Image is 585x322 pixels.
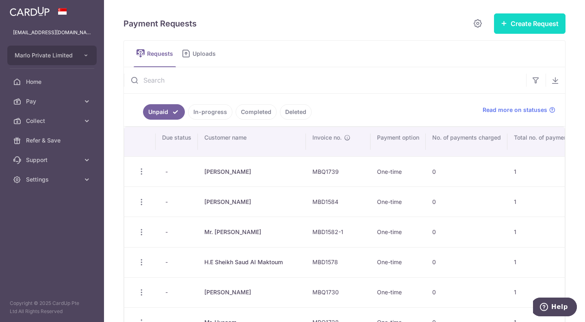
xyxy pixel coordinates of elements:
span: - [162,287,171,298]
span: - [162,226,171,238]
span: - [162,256,171,268]
p: [EMAIL_ADDRESS][DOMAIN_NAME] [13,28,91,37]
th: Payment option [370,127,426,156]
span: Total no. of payments [514,134,572,142]
td: One-time [370,186,426,217]
iframe: Opens a widget where you can find more information [533,298,577,318]
span: No. of payments charged [432,134,501,142]
span: Home [26,78,80,86]
th: No. of payments charged [426,127,507,156]
span: Invoice no. [312,134,342,142]
span: Read more on statuses [483,106,547,114]
span: Uploads [193,50,221,58]
th: Customer name [198,127,306,156]
a: Requests [134,41,176,67]
a: Read more on statuses [483,106,555,114]
a: Uploads [179,41,221,67]
td: MBQ1730 [306,277,370,307]
span: Pay [26,97,80,105]
th: Invoice no. [306,127,370,156]
span: - [162,196,171,208]
td: [PERSON_NAME] [198,186,306,217]
td: 1 [507,217,579,247]
td: 0 [426,186,507,217]
span: Support [26,156,80,164]
span: Help [18,6,35,13]
span: Payment option [377,134,419,142]
button: Create Request [494,13,565,34]
td: MBD1584 [306,186,370,217]
span: Refer & Save [26,136,80,145]
td: MBD1578 [306,247,370,277]
td: One-time [370,217,426,247]
td: 1 [507,156,579,186]
a: In-progress [188,104,232,120]
td: 0 [426,217,507,247]
td: One-time [370,277,426,307]
img: CardUp [10,7,50,16]
td: [PERSON_NAME] [198,277,306,307]
td: MBQ1739 [306,156,370,186]
td: One-time [370,247,426,277]
span: Marlo Private Limited [15,51,75,59]
button: Marlo Private Limited [7,46,97,65]
td: MBD1582-1 [306,217,370,247]
span: - [162,166,171,177]
td: Mr. [PERSON_NAME] [198,217,306,247]
td: 1 [507,247,579,277]
a: Deleted [280,104,312,120]
input: Search [124,67,526,93]
a: Completed [236,104,277,120]
span: Collect [26,117,80,125]
td: H.E Sheikh Saud Al Maktoum [198,247,306,277]
a: Unpaid [143,104,185,120]
span: Settings [26,175,80,184]
td: 1 [507,277,579,307]
th: Total no. of payments [507,127,579,156]
span: Requests [147,50,176,58]
td: 1 [507,186,579,217]
h5: Payment Requests [123,17,197,30]
td: One-time [370,156,426,186]
td: 0 [426,277,507,307]
th: Due status [156,127,198,156]
td: 0 [426,156,507,186]
td: 0 [426,247,507,277]
td: [PERSON_NAME] [198,156,306,186]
